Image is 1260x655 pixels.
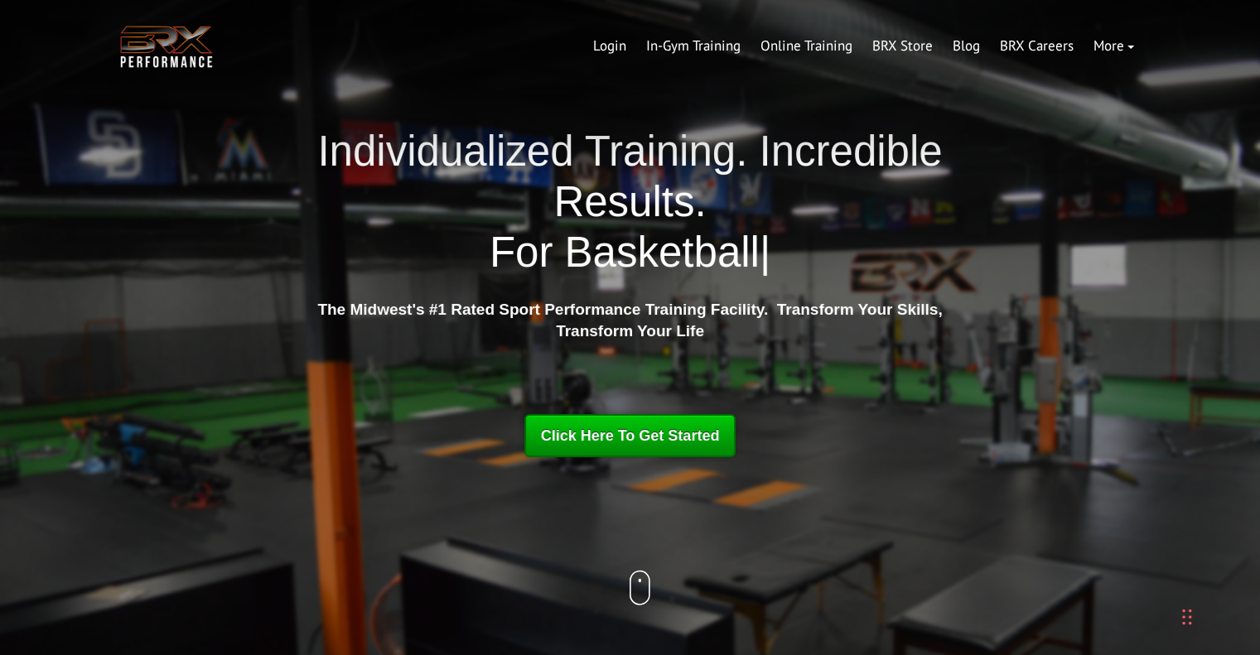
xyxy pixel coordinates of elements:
a: Click Here To Get Started [524,414,736,457]
a: Login [583,26,636,66]
span: Click Here To Get Started [541,427,720,444]
span: | [760,229,770,276]
a: BRX Careers [990,26,1084,66]
img: BRX Transparent Logo-2 [117,22,216,72]
span: For Basketball [490,229,760,276]
div: Drag [1182,592,1192,642]
div: Navigation Menu [583,26,1144,66]
a: BRX Store [862,26,943,66]
a: In-Gym Training [636,26,751,66]
a: Blog [943,26,990,66]
a: Online Training [751,26,862,66]
h1: Individualized Training. Incredible Results. [311,126,949,278]
iframe: Chat Widget [1026,476,1260,655]
strong: The Midwest's #1 Rated Sport Performance Training Facility. Transform Your Skills, Transform Your... [317,301,942,340]
a: More [1084,26,1144,66]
